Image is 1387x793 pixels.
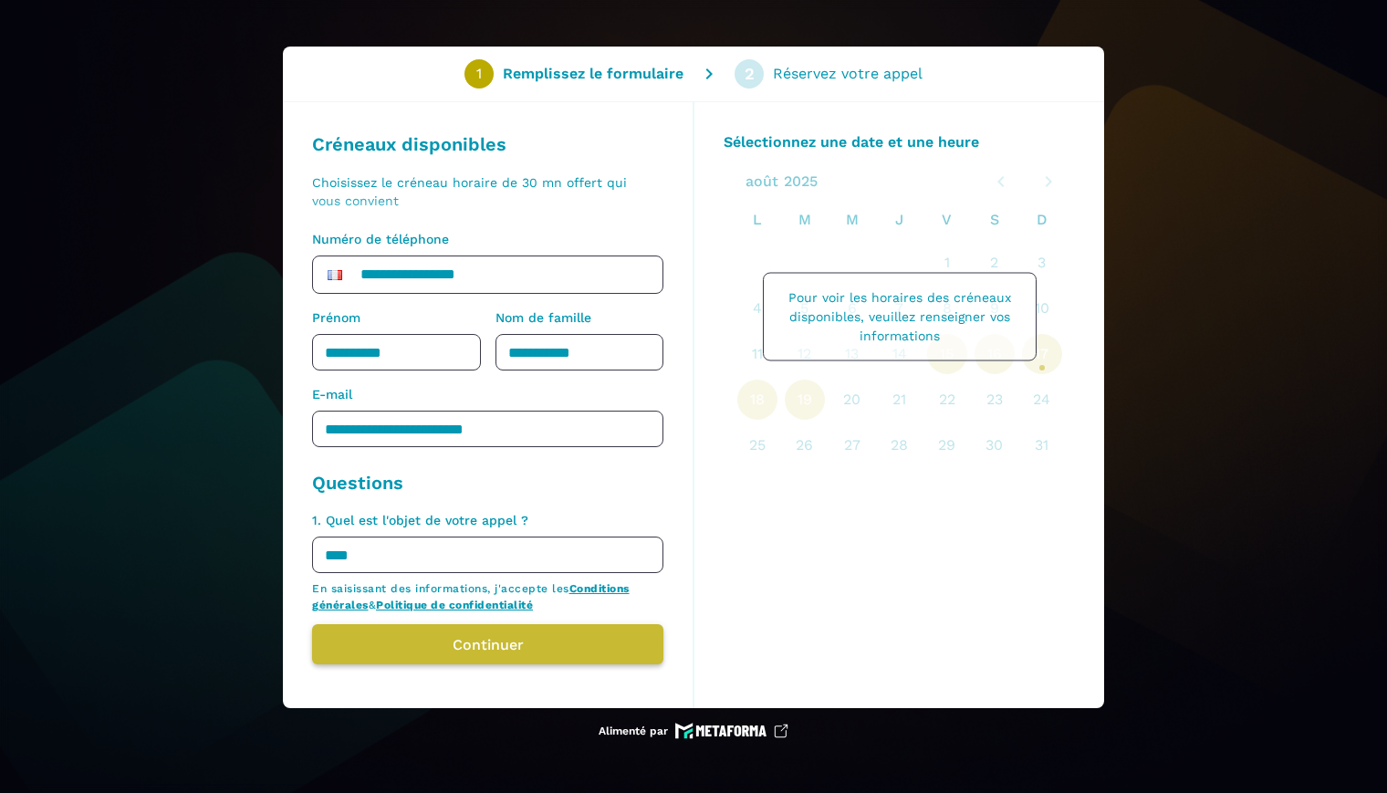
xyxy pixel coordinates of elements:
[312,582,630,611] a: Conditions générales
[312,387,352,402] font: E-mail
[495,310,591,325] font: Nom de famille
[312,133,506,155] font: Créneaux disponibles
[745,64,755,83] font: 2
[773,65,923,82] font: Réservez votre appel
[312,582,569,595] font: En saisissant des informations, j'accepte les
[312,472,403,494] font: Questions
[453,636,524,653] font: Continuer
[503,65,683,82] font: Remplissez le formulaire
[369,599,377,611] font: &
[312,175,627,208] font: Choisissez le créneau horaire de 30 mn offert qui vous convient
[724,133,979,151] font: Sélectionnez une date et une heure
[476,65,482,82] font: 1
[376,599,533,611] a: Politique de confidentialité
[599,725,668,737] font: Alimenté par
[788,289,1011,342] font: Pour voir les horaires des créneaux disponibles, veuillez renseigner vos informations
[312,232,449,246] font: Numéro de téléphone
[317,260,353,289] div: France : + 33
[312,513,528,527] font: 1. Quel est l'objet de votre appel ?
[312,624,663,664] button: Continuer
[312,310,360,325] font: Prénom
[599,723,788,739] a: Alimenté par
